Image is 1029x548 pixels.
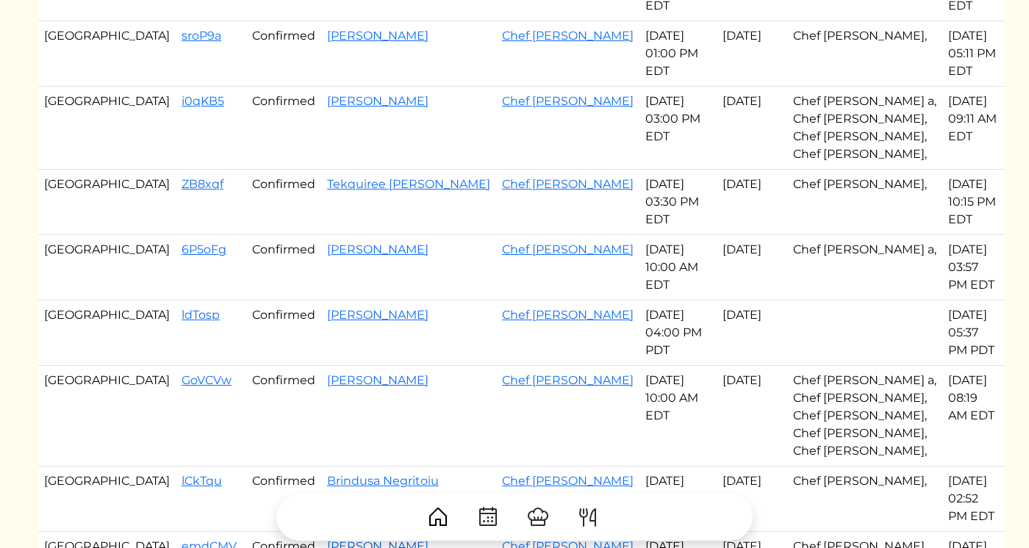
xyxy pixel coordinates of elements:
[182,242,226,256] a: 6P5oFg
[942,300,1005,366] td: [DATE] 05:37 PM PDT
[182,94,224,108] a: i0qKB5
[182,177,223,191] a: ZB8xqf
[787,466,942,532] td: Chef [PERSON_NAME],
[502,177,634,191] a: Chef [PERSON_NAME]
[426,505,450,529] img: House-9bf13187bcbb5817f509fe5e7408150f90897510c4275e13d0d5fca38e0b5951.svg
[246,87,321,170] td: Confirmed
[327,29,429,43] a: [PERSON_NAME]
[787,21,942,87] td: Chef [PERSON_NAME],
[639,300,717,366] td: [DATE] 04:00 PM PDT
[38,466,176,532] td: [GEOGRAPHIC_DATA]
[639,87,717,170] td: [DATE] 03:00 PM EDT
[38,170,176,235] td: [GEOGRAPHIC_DATA]
[717,170,787,235] td: [DATE]
[38,300,176,366] td: [GEOGRAPHIC_DATA]
[327,94,429,108] a: [PERSON_NAME]
[639,235,717,300] td: [DATE] 10:00 AM EDT
[787,235,942,300] td: Chef [PERSON_NAME] a,
[942,466,1005,532] td: [DATE] 02:52 PM EDT
[717,366,787,466] td: [DATE]
[717,466,787,532] td: [DATE]
[717,300,787,366] td: [DATE]
[502,373,634,387] a: Chef [PERSON_NAME]
[38,235,176,300] td: [GEOGRAPHIC_DATA]
[942,87,1005,170] td: [DATE] 09:11 AM EDT
[246,466,321,532] td: Confirmed
[246,170,321,235] td: Confirmed
[246,235,321,300] td: Confirmed
[182,308,220,322] a: ldTosp
[787,87,942,170] td: Chef [PERSON_NAME] a, Chef [PERSON_NAME], Chef [PERSON_NAME], Chef [PERSON_NAME],
[717,87,787,170] td: [DATE]
[327,242,429,256] a: [PERSON_NAME]
[246,366,321,466] td: Confirmed
[38,21,176,87] td: [GEOGRAPHIC_DATA]
[502,94,634,108] a: Chef [PERSON_NAME]
[327,474,439,488] a: Brindusa Negritoiu
[942,21,1005,87] td: [DATE] 05:11 PM EDT
[182,373,232,387] a: GoVCVw
[327,308,429,322] a: [PERSON_NAME]
[502,308,634,322] a: Chef [PERSON_NAME]
[502,29,634,43] a: Chef [PERSON_NAME]
[639,21,717,87] td: [DATE] 01:00 PM EDT
[717,235,787,300] td: [DATE]
[942,235,1005,300] td: [DATE] 03:57 PM EDT
[502,474,634,488] a: Chef [PERSON_NAME]
[38,87,176,170] td: [GEOGRAPHIC_DATA]
[639,466,717,532] td: [DATE] 01:00 PM EDT
[502,242,634,256] a: Chef [PERSON_NAME]
[526,505,550,529] img: ChefHat-a374fb509e4f37eb0702ca99f5f64f3b6956810f32a249b33092029f8484b388.svg
[246,300,321,366] td: Confirmed
[38,366,176,466] td: [GEOGRAPHIC_DATA]
[327,373,429,387] a: [PERSON_NAME]
[787,366,942,466] td: Chef [PERSON_NAME] a, Chef [PERSON_NAME], Chef [PERSON_NAME], Chef [PERSON_NAME], Chef [PERSON_NA...
[246,21,321,87] td: Confirmed
[942,366,1005,466] td: [DATE] 08:19 AM EDT
[717,21,787,87] td: [DATE]
[787,170,942,235] td: Chef [PERSON_NAME],
[639,366,717,466] td: [DATE] 10:00 AM EDT
[182,29,221,43] a: sroP9a
[476,505,500,529] img: CalendarDots-5bcf9d9080389f2a281d69619e1c85352834be518fbc73d9501aef674afc0d57.svg
[639,170,717,235] td: [DATE] 03:30 PM EDT
[576,505,600,529] img: ForkKnife-55491504ffdb50bab0c1e09e7649658475375261d09fd45db06cec23bce548bf.svg
[942,170,1005,235] td: [DATE] 10:15 PM EDT
[182,474,222,488] a: lCkTqu
[327,177,490,191] a: Tekquiree [PERSON_NAME]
